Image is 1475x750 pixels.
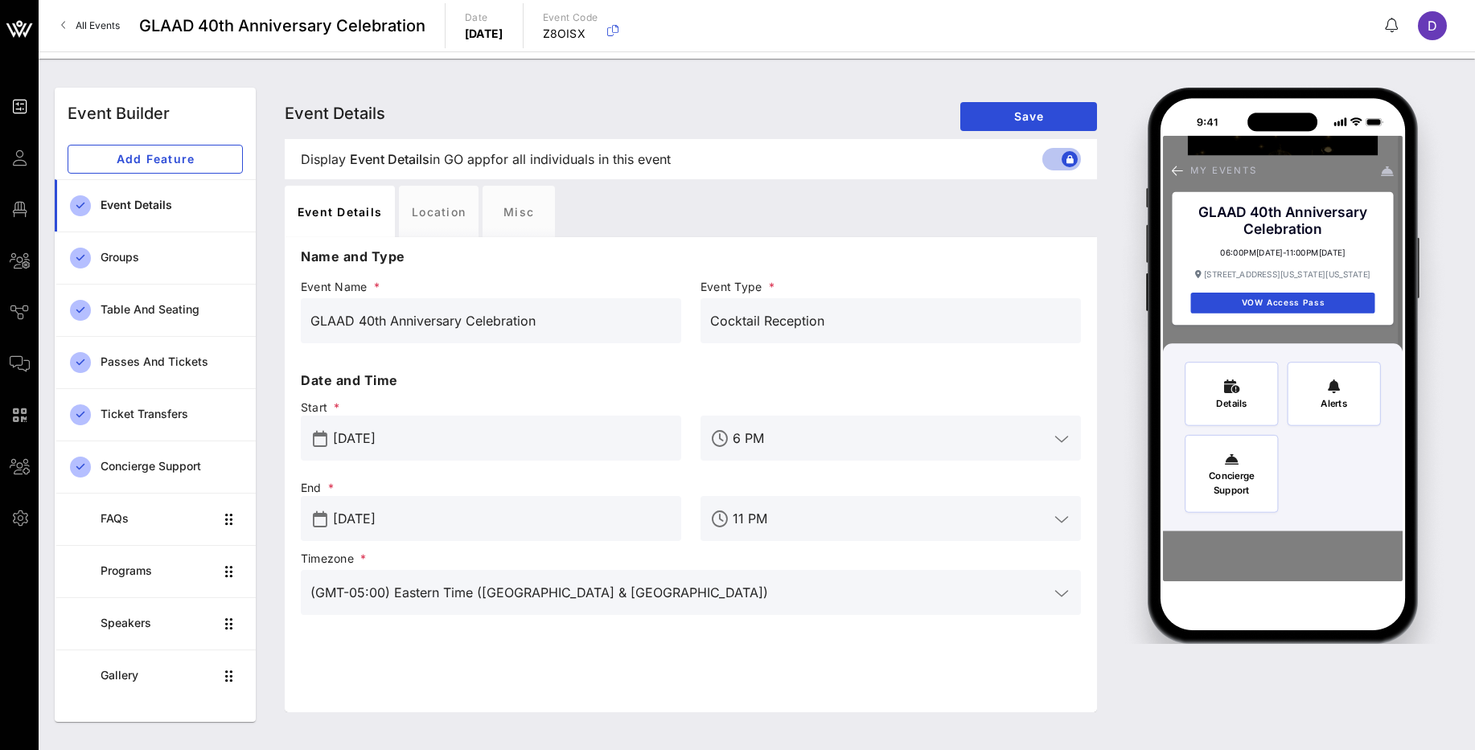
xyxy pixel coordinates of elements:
div: FAQs [101,512,214,526]
span: for all individuals in this event [491,150,671,169]
input: Event Type [710,308,1071,334]
div: Programs [101,564,214,578]
a: Passes and Tickets [55,336,256,388]
a: Ticket Transfers [55,388,256,441]
div: Groups [101,251,243,264]
div: Gallery [101,669,214,682]
span: Event Details [285,104,385,123]
span: Add Feature [81,152,229,166]
button: Save [960,102,1097,131]
div: Speakers [101,617,214,630]
a: Event Details [55,179,256,232]
div: D [1418,11,1447,40]
span: End [301,480,681,496]
div: Event Details [285,186,395,237]
a: Concierge Support [55,441,256,493]
a: Programs [55,545,256,597]
div: Ticket Transfers [101,408,243,421]
div: Misc [483,186,555,237]
div: Passes and Tickets [101,355,243,369]
button: Add Feature [68,145,243,174]
p: [DATE] [465,26,503,42]
input: End Time [733,506,1049,531]
div: Concierge Support [101,460,243,473]
p: Name and Type [301,247,1081,266]
input: Start Date [333,425,672,451]
span: Event Type [701,279,1081,295]
span: All Events [76,19,120,31]
span: GLAAD 40th Anniversary Celebration [139,14,425,38]
input: Event Name [310,308,672,334]
p: Event Code [543,10,598,26]
a: Speakers [55,597,256,650]
div: Event Details [101,199,243,212]
div: Event Builder [68,101,170,125]
div: Location [399,186,479,237]
span: Event Details [350,150,429,169]
a: Gallery [55,650,256,702]
p: Date and Time [301,371,1081,390]
a: Table and Seating [55,284,256,336]
div: Table and Seating [101,303,243,317]
span: Save [973,109,1084,123]
input: Start Time [733,425,1049,451]
input: End Date [333,506,672,531]
p: Date [465,10,503,26]
a: All Events [51,13,129,39]
button: prepend icon [313,511,327,527]
button: prepend icon [313,431,327,447]
span: Start [301,400,681,416]
span: Event Name [301,279,681,295]
span: D [1428,18,1437,34]
a: FAQs [55,493,256,545]
p: Z8OISX [543,26,598,42]
span: Display in GO app [301,150,671,169]
input: Timezone [310,580,1049,605]
span: Timezone [301,551,1081,567]
a: Groups [55,232,256,284]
